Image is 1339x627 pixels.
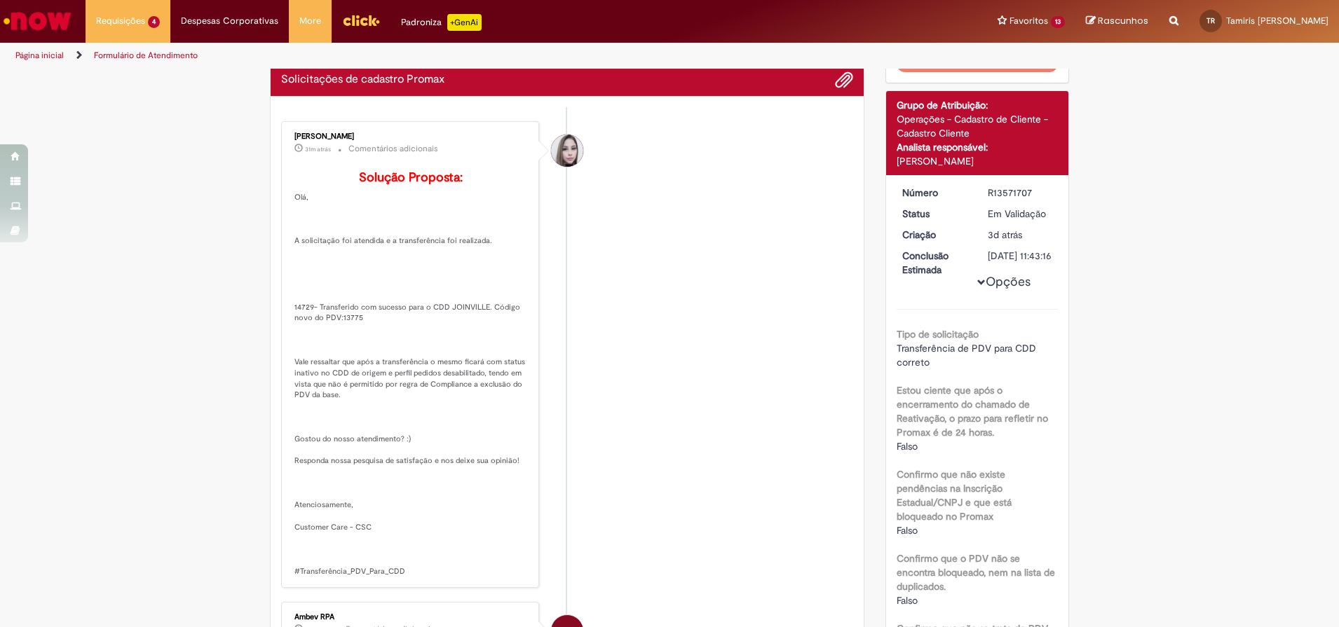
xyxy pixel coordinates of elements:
span: Despesas Corporativas [181,14,278,28]
ul: Trilhas de página [11,43,882,69]
div: Em Validação [988,207,1053,221]
a: Formulário de Atendimento [94,50,198,61]
a: Rascunhos [1086,15,1148,28]
a: Página inicial [15,50,64,61]
div: R13571707 [988,186,1053,200]
time: 26/09/2025 16:43:05 [988,228,1022,241]
span: Tamiris [PERSON_NAME] [1226,15,1328,27]
b: Tipo de solicitação [897,328,979,340]
small: Comentários adicionais [348,143,438,155]
span: 13 [1051,16,1065,28]
span: Favoritos [1010,14,1048,28]
h2: Solicitações de cadastro Promax Histórico de tíquete [281,74,444,86]
span: 3d atrás [988,228,1022,241]
div: Operações - Cadastro de Cliente - Cadastro Cliente [897,112,1059,140]
span: Transferência de PDV para CDD correto [897,342,1039,368]
dt: Status [892,207,978,221]
span: Rascunhos [1098,14,1148,27]
div: Padroniza [401,14,482,31]
span: Requisições [96,14,145,28]
div: 26/09/2025 16:43:05 [988,228,1053,242]
time: 29/09/2025 10:43:35 [305,145,331,153]
span: Falso [897,594,918,607]
span: 31m atrás [305,145,331,153]
b: Confirmo que não existe pendências na Inscrição Estadual/CNPJ e que está bloqueado no Promax [897,468,1012,523]
div: Daniele Aparecida Queiroz [551,135,583,167]
img: ServiceNow [1,7,74,35]
b: Estou ciente que após o encerramento do chamado de Reativação, o prazo para refletir no Promax é ... [897,384,1048,439]
b: Solução Proposta: [359,170,463,186]
img: click_logo_yellow_360x200.png [342,10,380,31]
b: Confirmo que o PDV não se encontra bloqueado, nem na lista de duplicados. [897,552,1055,593]
span: More [299,14,321,28]
span: 4 [148,16,160,28]
dt: Número [892,186,978,200]
div: Analista responsável: [897,140,1059,154]
div: Grupo de Atribuição: [897,98,1059,112]
span: Falso [897,440,918,453]
button: Adicionar anexos [835,71,853,89]
div: [DATE] 11:43:16 [988,249,1053,263]
dt: Criação [892,228,978,242]
p: +GenAi [447,14,482,31]
dt: Conclusão Estimada [892,249,978,277]
span: Falso [897,524,918,537]
p: Olá, A solicitação foi atendida e a transferência foi realizada. 14729- Transferido com sucesso p... [294,171,528,577]
div: [PERSON_NAME] [294,132,528,141]
span: TR [1207,16,1215,25]
div: Ambev RPA [294,613,528,621]
div: [PERSON_NAME] [897,154,1059,168]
